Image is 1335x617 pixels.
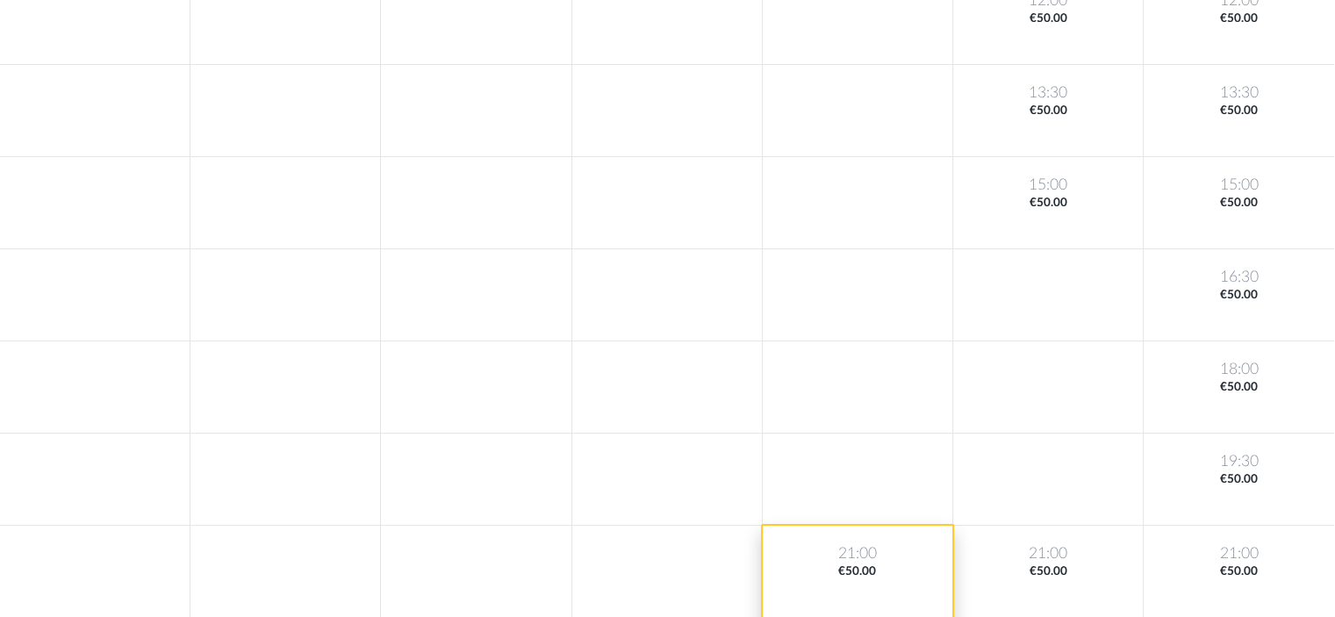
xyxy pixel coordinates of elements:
[957,11,1139,27] span: €50.00
[1147,543,1331,563] span: 21:00
[1147,379,1331,396] span: €50.00
[957,195,1139,212] span: €50.00
[1147,103,1331,119] span: €50.00
[1147,195,1331,212] span: €50.00
[1147,175,1331,195] span: 15:00
[1147,287,1331,304] span: €50.00
[1147,11,1331,27] span: €50.00
[957,83,1139,103] span: 13:30
[1147,451,1331,471] span: 19:30
[1147,563,1331,580] span: €50.00
[1147,83,1331,103] span: 13:30
[957,563,1139,580] span: €50.00
[957,543,1139,563] span: 21:00
[957,175,1139,195] span: 15:00
[957,103,1139,119] span: €50.00
[1147,267,1331,287] span: 16:30
[1147,359,1331,379] span: 18:00
[1147,471,1331,488] span: €50.00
